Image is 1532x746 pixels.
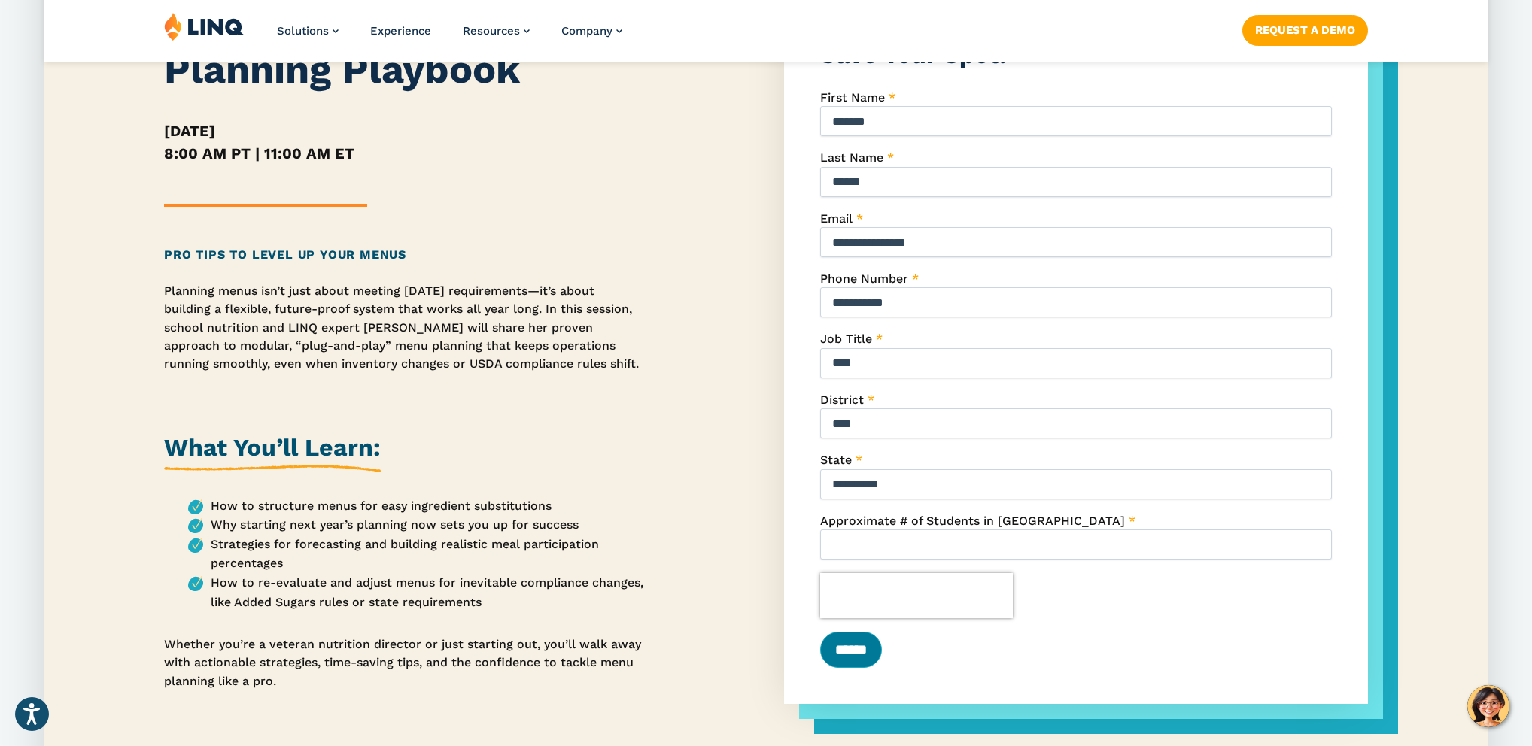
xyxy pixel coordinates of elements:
span: District [820,393,864,407]
span: Company [561,24,612,38]
span: First Name [820,90,885,105]
span: Phone Number [820,271,908,286]
li: Why starting next year’s planning now sets you up for success [188,515,645,535]
h1: Webinar: The Menu Planning Playbook [164,2,645,92]
li: How to re-evaluate and adjust menus for inevitable compliance changes, like Added Sugars rules or... [188,573,645,611]
p: Whether you’re a veteran nutrition director or just starting out, you’ll walk away with actionabl... [164,635,645,690]
a: Experience [370,24,431,38]
a: Request a Demo [1242,15,1368,45]
li: How to structure menus for easy ingredient substitutions [188,496,645,516]
h5: [DATE] [164,120,645,142]
img: LINQ | K‑12 Software [164,12,244,41]
li: Strategies for forecasting and building realistic meal participation percentages [188,535,645,573]
span: Approximate # of Students in [GEOGRAPHIC_DATA] [820,514,1125,528]
a: Solutions [277,24,339,38]
span: Resources [463,24,520,38]
a: Resources [463,24,530,38]
span: Email [820,211,853,226]
button: Hello, have a question? Let’s chat. [1467,685,1509,727]
span: Last Name [820,150,883,165]
h5: 8:00 AM PT | 11:00 AM ET [164,142,645,165]
span: Solutions [277,24,329,38]
iframe: reCAPTCHA [820,573,1013,618]
span: State [820,453,852,467]
nav: Primary Navigation [277,12,622,62]
nav: Button Navigation [1242,12,1368,45]
a: Company [561,24,622,38]
h2: Pro Tips to Level Up Your Menus [164,246,645,264]
span: Job Title [820,332,872,346]
p: Planning menus isn’t just about meeting [DATE] requirements—it’s about building a flexible, futur... [164,282,645,374]
h2: What You’ll Learn: [164,431,381,472]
